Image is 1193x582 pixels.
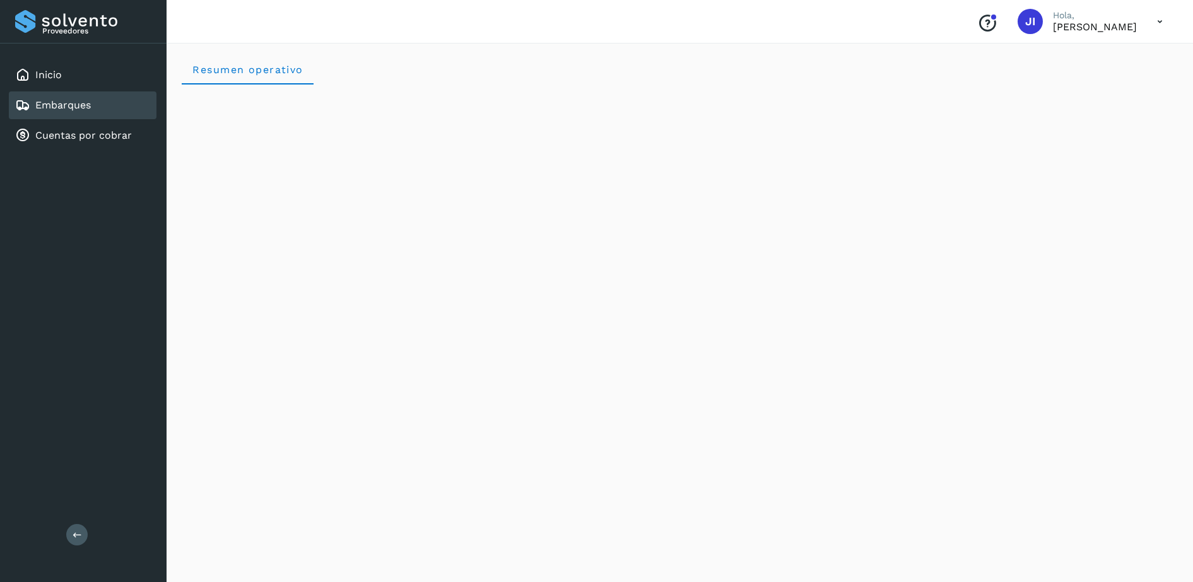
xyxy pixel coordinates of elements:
p: Proveedores [42,26,151,35]
span: Resumen operativo [192,64,303,76]
div: Cuentas por cobrar [9,122,156,149]
a: Cuentas por cobrar [35,129,132,141]
p: José Ignacio Flores Santiago [1053,21,1137,33]
p: Hola, [1053,10,1137,21]
div: Embarques [9,91,156,119]
a: Embarques [35,99,91,111]
div: Inicio [9,61,156,89]
a: Inicio [35,69,62,81]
